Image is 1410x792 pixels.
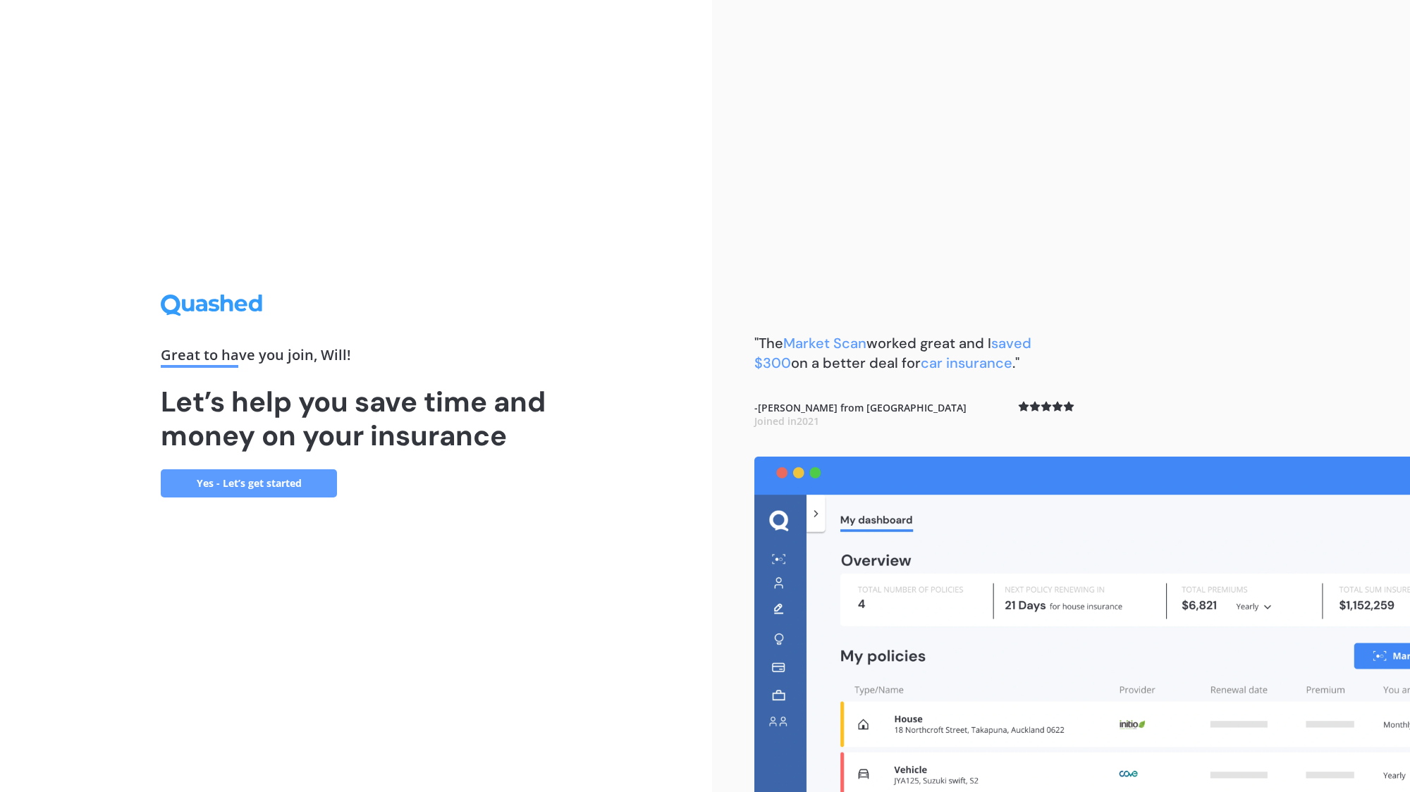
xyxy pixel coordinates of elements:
span: car insurance [921,354,1012,372]
img: dashboard.webp [754,457,1410,792]
span: saved $300 [754,334,1031,372]
span: Joined in 2021 [754,414,819,428]
b: - [PERSON_NAME] from [GEOGRAPHIC_DATA] [754,401,967,428]
span: Market Scan [783,334,866,352]
div: Great to have you join , Will ! [161,348,551,368]
a: Yes - Let’s get started [161,469,337,497]
h1: Let’s help you save time and money on your insurance [161,385,551,452]
b: "The worked great and I on a better deal for ." [754,334,1031,372]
